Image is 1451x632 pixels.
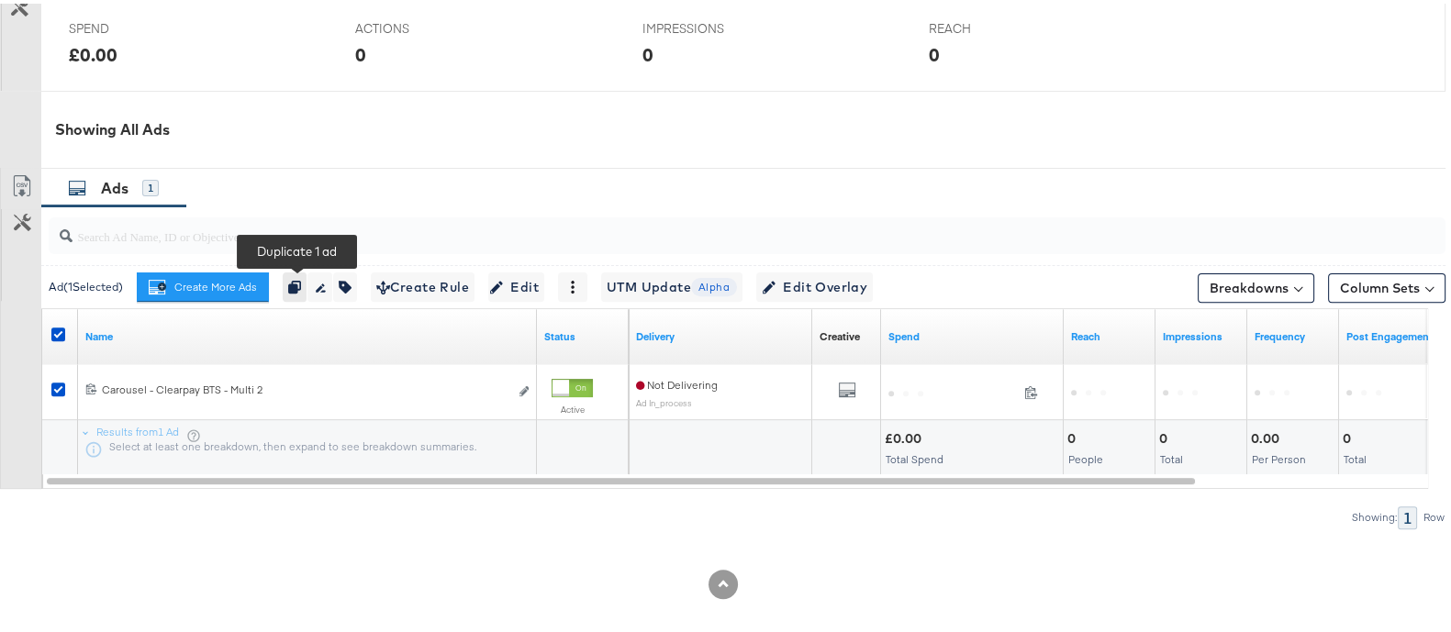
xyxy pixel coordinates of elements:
[371,269,474,298] button: Create Rule
[1423,507,1445,520] div: Row
[601,269,742,298] button: UTM UpdateAlpha
[885,427,927,444] div: £0.00
[1255,326,1332,340] a: The average number of times your ad was served to each person.
[642,17,780,34] span: IMPRESSIONS
[102,379,508,394] div: Carousel - Clearpay BTS - Multi 2
[1343,427,1356,444] div: 0
[1351,507,1398,520] div: Showing:
[886,449,943,462] span: Total Spend
[636,374,718,388] span: Not Delivering
[1252,449,1306,462] span: Per Person
[929,17,1066,34] span: REACH
[607,272,737,295] span: UTM Update
[85,326,530,340] a: Ad Name.
[929,38,940,64] div: 0
[756,269,873,298] button: Edit Overlay
[137,269,269,298] button: Create More Ads
[1160,449,1183,462] span: Total
[488,269,544,298] button: Edit
[544,326,621,340] a: Shows the current state of your Ad.
[888,326,1056,340] a: The total amount spent to date.
[494,272,539,295] span: Edit
[355,17,493,34] span: ACTIONS
[691,275,737,293] span: Alpha
[49,275,123,292] div: Ad ( 1 Selected)
[1068,449,1103,462] span: People
[1067,427,1081,444] div: 0
[636,326,805,340] a: Reflects the ability of your Ad to achieve delivery.
[1198,270,1314,299] button: Breakdowns
[1071,326,1148,340] a: The number of people your ad was served to.
[820,326,860,340] div: Creative
[1163,326,1240,340] a: The number of times your ad was served. On mobile apps an ad is counted as served the first time ...
[55,116,1445,137] div: Showing All Ads
[69,38,117,64] div: £0.00
[101,175,128,194] span: Ads
[762,272,867,295] span: Edit Overlay
[1159,427,1173,444] div: 0
[636,394,692,405] sub: Ad In_process
[355,38,366,64] div: 0
[1251,427,1285,444] div: 0.00
[142,176,159,193] div: 1
[820,326,860,340] a: Shows the creative associated with your ad.
[1328,270,1445,299] button: Column Sets
[69,17,206,34] span: SPEND
[1344,449,1367,462] span: Total
[376,272,469,295] span: Create Rule
[73,207,1320,243] input: Search Ad Name, ID or Objective
[552,400,593,412] label: Active
[1398,503,1417,526] div: 1
[642,38,653,64] div: 0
